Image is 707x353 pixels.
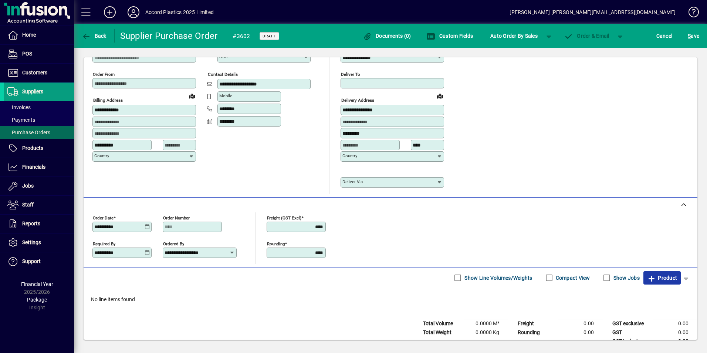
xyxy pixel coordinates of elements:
[490,30,538,42] span: Auto Order By Sales
[653,328,697,337] td: 0.00
[233,30,250,42] div: #3602
[163,241,184,246] mat-label: Ordered by
[487,29,541,43] button: Auto Order By Sales
[186,90,198,102] a: View on map
[27,297,47,303] span: Package
[21,281,53,287] span: Financial Year
[145,6,214,18] div: Accord Plastics 2025 Limited
[363,33,411,39] span: Documents (0)
[163,215,190,220] mat-label: Order number
[4,126,74,139] a: Purchase Orders
[653,319,697,328] td: 0.00
[561,29,613,43] button: Order & Email
[647,272,677,284] span: Product
[80,29,108,43] button: Back
[4,177,74,195] a: Jobs
[4,252,74,271] a: Support
[342,179,363,184] mat-label: Deliver via
[267,241,285,246] mat-label: Rounding
[656,30,673,42] span: Cancel
[94,153,109,158] mat-label: Country
[4,26,74,44] a: Home
[514,319,558,328] td: Freight
[464,319,508,328] td: 0.0000 M³
[4,114,74,126] a: Payments
[22,239,41,245] span: Settings
[4,215,74,233] a: Reports
[4,101,74,114] a: Invoices
[609,328,653,337] td: GST
[22,51,32,57] span: POS
[558,319,603,328] td: 0.00
[424,29,475,43] button: Custom Fields
[7,104,31,110] span: Invoices
[22,88,43,94] span: Suppliers
[7,130,50,135] span: Purchase Orders
[426,33,473,39] span: Custom Fields
[93,215,114,220] mat-label: Order date
[609,337,653,346] td: GST inclusive
[564,33,609,39] span: Order & Email
[341,72,360,77] mat-label: Deliver To
[612,274,640,282] label: Show Jobs
[4,233,74,252] a: Settings
[434,90,446,102] a: View on map
[654,29,674,43] button: Cancel
[688,33,691,39] span: S
[120,30,218,42] div: Supplier Purchase Order
[609,319,653,328] td: GST exclusive
[510,6,676,18] div: [PERSON_NAME] [PERSON_NAME][EMAIL_ADDRESS][DOMAIN_NAME]
[643,271,681,285] button: Product
[464,328,508,337] td: 0.0000 Kg
[122,6,145,19] button: Profile
[463,274,532,282] label: Show Line Volumes/Weights
[22,258,41,264] span: Support
[4,196,74,214] a: Staff
[419,319,464,328] td: Total Volume
[93,241,115,246] mat-label: Required by
[688,30,699,42] span: ave
[4,158,74,176] a: Financials
[22,145,43,151] span: Products
[74,29,115,43] app-page-header-button: Back
[219,93,232,98] mat-label: Mobile
[22,164,45,170] span: Financials
[22,202,34,208] span: Staff
[22,32,36,38] span: Home
[263,34,276,38] span: Draft
[419,328,464,337] td: Total Weight
[361,29,413,43] button: Documents (0)
[514,328,558,337] td: Rounding
[93,72,115,77] mat-label: Order from
[4,64,74,82] a: Customers
[84,288,697,311] div: No line items found
[558,328,603,337] td: 0.00
[98,6,122,19] button: Add
[267,215,301,220] mat-label: Freight (GST excl)
[683,1,698,26] a: Knowledge Base
[22,183,34,189] span: Jobs
[4,45,74,63] a: POS
[653,337,697,346] td: 0.00
[22,70,47,75] span: Customers
[554,274,590,282] label: Compact View
[7,117,35,123] span: Payments
[82,33,106,39] span: Back
[686,29,701,43] button: Save
[342,153,357,158] mat-label: Country
[22,221,40,226] span: Reports
[4,139,74,158] a: Products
